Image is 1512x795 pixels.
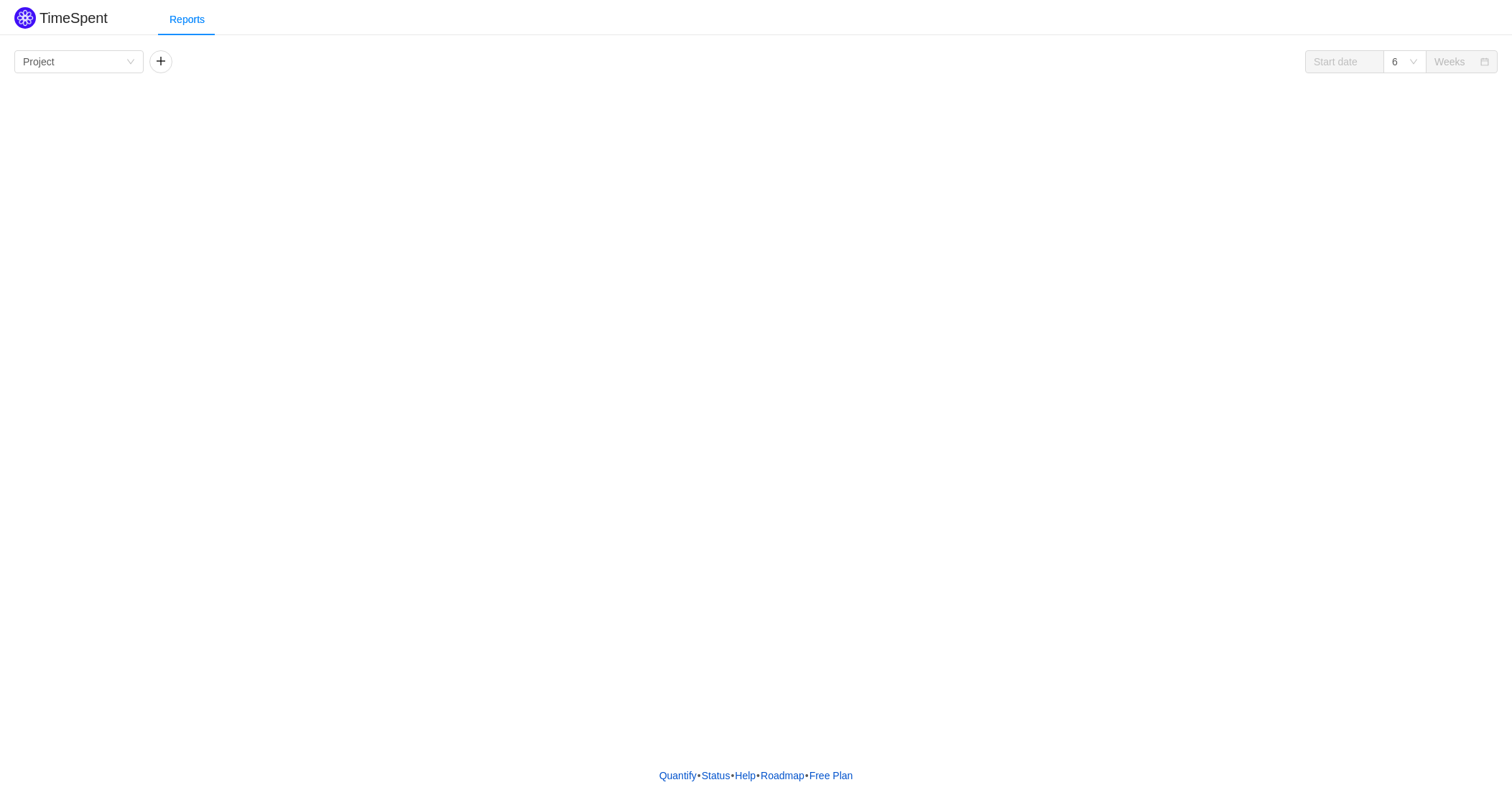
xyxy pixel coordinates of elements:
div: Reports [158,4,216,36]
i: icon: down [1409,57,1418,68]
div: 6 [1392,51,1398,73]
a: Status [701,765,731,786]
div: Project [23,51,55,73]
a: Quantify [659,765,697,786]
span: • [697,770,701,781]
div: Weeks [1434,51,1465,73]
i: icon: calendar [1480,57,1489,68]
span: • [731,770,734,781]
span: • [805,770,809,781]
img: Quantify logo [14,7,36,29]
input: Start date [1305,50,1384,73]
button: icon: plus [149,50,172,73]
i: icon: down [126,57,135,68]
button: Free Plan [809,765,854,786]
h2: TimeSpent [40,10,108,26]
a: Help [734,765,756,786]
a: Roadmap [760,765,805,786]
span: • [756,770,760,781]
